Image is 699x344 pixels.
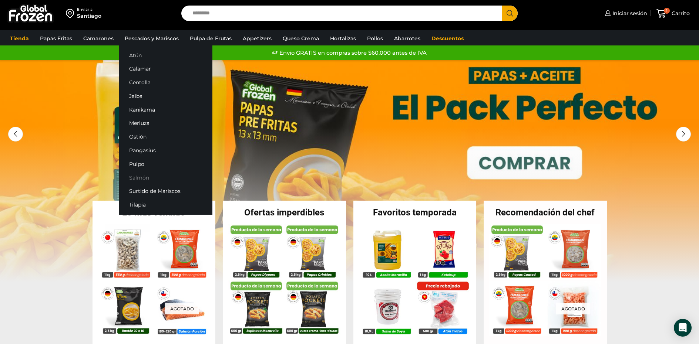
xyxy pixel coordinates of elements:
[119,89,212,103] a: Jaiba
[428,31,467,45] a: Descuentos
[80,31,117,45] a: Camarones
[93,208,216,217] h2: Lo más vendido
[119,198,212,212] a: Tilapia
[119,144,212,157] a: Pangasius
[119,62,212,76] a: Calamar
[484,208,607,217] h2: Recomendación del chef
[36,31,76,45] a: Papas Fritas
[239,31,275,45] a: Appetizers
[119,171,212,184] a: Salmón
[363,31,387,45] a: Pollos
[353,208,477,217] h2: Favoritos temporada
[119,116,212,130] a: Merluza
[119,184,212,198] a: Surtido de Mariscos
[8,127,23,142] div: Previous slide
[664,8,670,14] span: 1
[119,103,212,116] a: Kanikama
[326,31,360,45] a: Hortalizas
[611,10,647,17] span: Iniciar sesión
[556,303,590,314] p: Agotado
[390,31,424,45] a: Abarrotes
[77,12,101,20] div: Santiago
[676,127,691,142] div: Next slide
[279,31,323,45] a: Queso Crema
[674,319,692,337] div: Open Intercom Messenger
[119,76,212,89] a: Centolla
[223,208,346,217] h2: Ofertas imperdibles
[119,130,212,144] a: Ostión
[165,303,199,314] p: Agotado
[119,48,212,62] a: Atún
[119,157,212,171] a: Pulpo
[603,6,647,21] a: Iniciar sesión
[6,31,33,45] a: Tienda
[121,31,182,45] a: Pescados y Mariscos
[66,7,77,20] img: address-field-icon.svg
[77,7,101,12] div: Enviar a
[502,6,518,21] button: Search button
[186,31,235,45] a: Pulpa de Frutas
[655,5,692,22] a: 1 Carrito
[670,10,690,17] span: Carrito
